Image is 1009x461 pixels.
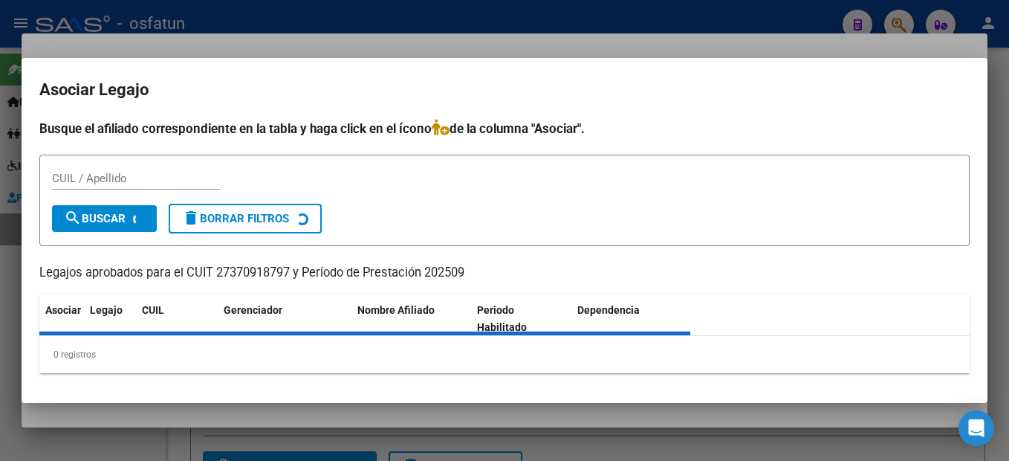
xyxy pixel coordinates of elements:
[477,304,527,333] span: Periodo Habilitado
[142,304,164,316] span: CUIL
[45,304,81,316] span: Asociar
[90,304,123,316] span: Legajo
[39,119,970,138] h4: Busque el afiliado correspondiente en la tabla y haga click en el ícono de la columna "Asociar".
[39,336,970,373] div: 0 registros
[64,209,82,227] mat-icon: search
[39,76,970,104] h2: Asociar Legajo
[136,294,218,344] datatable-header-cell: CUIL
[577,304,640,316] span: Dependencia
[64,212,126,225] span: Buscar
[958,410,994,446] div: Open Intercom Messenger
[84,294,136,344] datatable-header-cell: Legajo
[218,294,351,344] datatable-header-cell: Gerenciador
[471,294,571,344] datatable-header-cell: Periodo Habilitado
[39,264,970,283] p: Legajos aprobados para el CUIT 27370918797 y Período de Prestación 202509
[571,294,691,344] datatable-header-cell: Dependencia
[182,209,200,227] mat-icon: delete
[357,304,435,316] span: Nombre Afiliado
[169,204,322,233] button: Borrar Filtros
[39,294,84,344] datatable-header-cell: Asociar
[224,304,282,316] span: Gerenciador
[52,205,157,232] button: Buscar
[351,294,471,344] datatable-header-cell: Nombre Afiliado
[182,212,289,225] span: Borrar Filtros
